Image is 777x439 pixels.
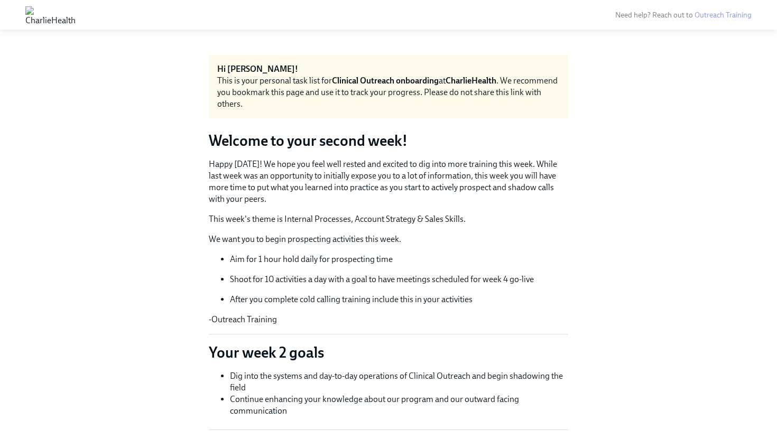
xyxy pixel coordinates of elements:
[209,131,568,150] h3: Welcome to your second week!
[209,314,568,325] p: -Outreach Training
[615,11,752,20] span: Need help? Reach out to
[230,254,568,265] p: Aim for 1 hour hold daily for prospecting time
[230,294,568,305] p: After you complete cold calling training include this in your activities
[25,6,76,23] img: CharlieHealth
[209,233,568,245] p: We want you to begin prospecting activities this week.
[217,75,560,110] div: This is your personal task list for at . We recommend you bookmark this page and use it to track ...
[209,158,568,205] p: Happy [DATE]! We hope you feel well rested and excited to dig into more training this week. While...
[217,64,298,74] strong: Hi [PERSON_NAME]!
[695,11,752,20] a: Outreach Training
[446,76,496,86] strong: CharlieHealth
[230,274,568,285] p: Shoot for 10 activities a day with a goal to have meetings scheduled for week 4 go-live
[209,213,568,225] p: This week's theme is Internal Processes, Account Strategy & Sales Skills.
[230,394,568,417] li: Continue enhancing your knowledge about our program and our outward facing communication
[209,343,568,362] p: Your week 2 goals
[230,370,568,394] li: Dig into the systems and day-to-day operations of Clinical Outreach and begin shadowing the field
[332,76,439,86] strong: Clinical Outreach onboarding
